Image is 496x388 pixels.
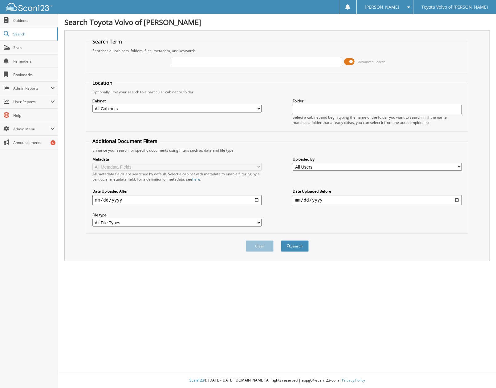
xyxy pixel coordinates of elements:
span: Admin Menu [13,126,51,132]
div: Select a cabinet and begin typing the name of the folder you want to search in. If the name match... [293,115,462,125]
img: scan123-logo-white.svg [6,3,52,11]
iframe: Chat Widget [465,358,496,388]
div: All metadata fields are searched by default. Select a cabinet with metadata to enable filtering b... [92,171,262,182]
legend: Additional Document Filters [89,138,161,145]
label: Metadata [92,157,262,162]
h1: Search Toyota Volvo of [PERSON_NAME] [64,17,490,27]
div: Optionally limit your search to a particular cabinet or folder [89,89,465,95]
span: Help [13,113,55,118]
span: Bookmarks [13,72,55,77]
legend: Search Term [89,38,125,45]
input: start [92,195,262,205]
span: Cabinets [13,18,55,23]
span: Admin Reports [13,86,51,91]
span: Advanced Search [358,59,385,64]
div: 6 [51,140,55,145]
span: Announcements [13,140,55,145]
input: end [293,195,462,205]
span: [PERSON_NAME] [365,5,399,9]
span: Scan123 [189,378,204,383]
div: Enhance your search for specific documents using filters such as date and file type. [89,148,465,153]
button: Search [281,240,309,252]
span: Toyota Volvo of [PERSON_NAME] [421,5,488,9]
span: Search [13,31,54,37]
span: User Reports [13,99,51,104]
label: Date Uploaded Before [293,189,462,194]
span: Reminders [13,59,55,64]
legend: Location [89,80,116,86]
span: Scan [13,45,55,50]
div: Searches all cabinets, folders, files, metadata, and keywords [89,48,465,53]
label: Cabinet [92,98,262,104]
button: Clear [246,240,274,252]
label: Date Uploaded After [92,189,262,194]
label: Uploaded By [293,157,462,162]
a: Privacy Policy [342,378,365,383]
div: © [DATE]-[DATE] [DOMAIN_NAME]. All rights reserved | appg04-scan123-com | [58,373,496,388]
a: here [192,177,200,182]
label: Folder [293,98,462,104]
label: File type [92,212,262,218]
